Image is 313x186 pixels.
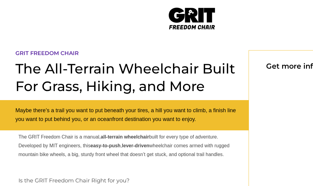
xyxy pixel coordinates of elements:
span: Is the GRIT Freedom Chair Right for you? [18,177,129,184]
span: The GRIT Freedom Chair is a manual, built for every type of adventure. Developed by MIT engineers... [18,134,230,157]
span: GRIT FREEDOM CHAIR [15,50,79,57]
strong: all-terrain wheelchair [101,134,149,139]
span: The All-Terrain Wheelchair Built For Grass, Hiking, and More [15,60,235,94]
strong: lever-driven [122,143,149,148]
span: Maybe there’s a trail you want to put beneath your tires, a hill you want to climb, a finish line... [15,107,236,122]
strong: easy-to-push [90,143,121,148]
